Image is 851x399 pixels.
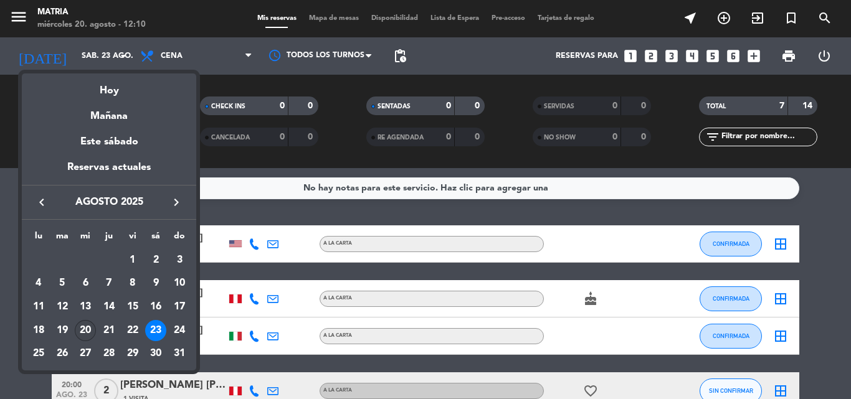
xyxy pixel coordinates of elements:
td: 2 de agosto de 2025 [145,248,168,272]
div: Reservas actuales [22,159,196,185]
div: Este sábado [22,124,196,159]
td: 10 de agosto de 2025 [168,272,191,296]
div: 30 [145,344,166,365]
button: keyboard_arrow_left [31,194,53,210]
div: 17 [169,296,190,317]
td: 24 de agosto de 2025 [168,319,191,342]
span: agosto 2025 [53,194,165,210]
th: martes [50,229,74,248]
div: 9 [145,273,166,294]
td: 31 de agosto de 2025 [168,342,191,366]
td: 9 de agosto de 2025 [145,272,168,296]
div: 23 [145,320,166,341]
div: 7 [98,273,120,294]
td: 1 de agosto de 2025 [121,248,145,272]
div: 26 [52,344,73,365]
div: 5 [52,273,73,294]
div: 3 [169,250,190,271]
div: 4 [28,273,49,294]
td: 18 de agosto de 2025 [27,319,50,342]
div: 29 [122,344,143,365]
td: 23 de agosto de 2025 [145,319,168,342]
th: viernes [121,229,145,248]
div: 14 [98,296,120,317]
th: miércoles [74,229,97,248]
td: 5 de agosto de 2025 [50,272,74,296]
div: 12 [52,296,73,317]
td: 17 de agosto de 2025 [168,295,191,319]
th: lunes [27,229,50,248]
div: 11 [28,296,49,317]
div: 24 [169,320,190,341]
div: 16 [145,296,166,317]
button: keyboard_arrow_right [165,194,188,210]
td: 22 de agosto de 2025 [121,319,145,342]
div: 13 [75,296,96,317]
i: keyboard_arrow_left [34,195,49,210]
i: keyboard_arrow_right [169,195,184,210]
div: 2 [145,250,166,271]
td: 13 de agosto de 2025 [74,295,97,319]
div: 27 [75,344,96,365]
td: 12 de agosto de 2025 [50,295,74,319]
td: 30 de agosto de 2025 [145,342,168,366]
td: AGO. [27,248,121,272]
div: 21 [98,320,120,341]
td: 19 de agosto de 2025 [50,319,74,342]
div: Mañana [22,99,196,124]
div: 25 [28,344,49,365]
td: 20 de agosto de 2025 [74,319,97,342]
div: 1 [122,250,143,271]
td: 21 de agosto de 2025 [97,319,121,342]
td: 15 de agosto de 2025 [121,295,145,319]
div: 22 [122,320,143,341]
td: 27 de agosto de 2025 [74,342,97,366]
td: 26 de agosto de 2025 [50,342,74,366]
td: 28 de agosto de 2025 [97,342,121,366]
th: domingo [168,229,191,248]
td: 14 de agosto de 2025 [97,295,121,319]
td: 25 de agosto de 2025 [27,342,50,366]
div: 8 [122,273,143,294]
div: 28 [98,344,120,365]
div: 15 [122,296,143,317]
div: 19 [52,320,73,341]
div: 20 [75,320,96,341]
td: 7 de agosto de 2025 [97,272,121,296]
th: jueves [97,229,121,248]
div: 6 [75,273,96,294]
td: 4 de agosto de 2025 [27,272,50,296]
div: 18 [28,320,49,341]
div: 31 [169,344,190,365]
td: 11 de agosto de 2025 [27,295,50,319]
td: 8 de agosto de 2025 [121,272,145,296]
th: sábado [145,229,168,248]
div: Hoy [22,73,196,99]
td: 3 de agosto de 2025 [168,248,191,272]
td: 29 de agosto de 2025 [121,342,145,366]
td: 16 de agosto de 2025 [145,295,168,319]
td: 6 de agosto de 2025 [74,272,97,296]
div: 10 [169,273,190,294]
